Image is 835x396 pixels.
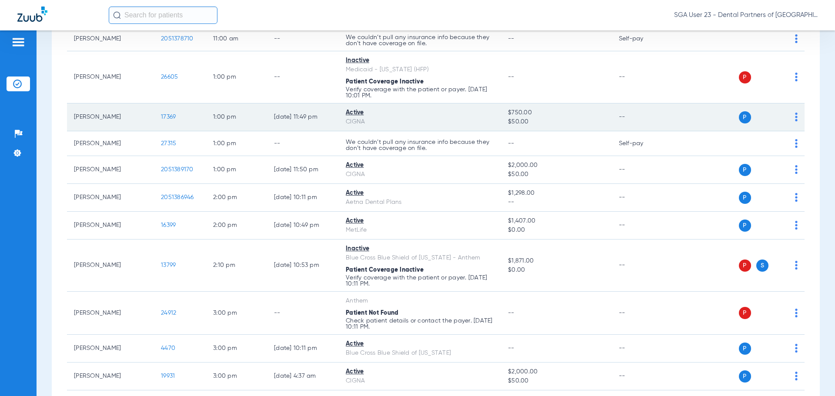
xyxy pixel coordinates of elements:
span: P [739,192,751,204]
td: [PERSON_NAME] [67,292,154,335]
img: group-dot-blue.svg [795,193,798,202]
span: 16399 [161,222,176,228]
td: 1:00 PM [206,51,267,103]
td: -- [612,363,671,390]
td: [PERSON_NAME] [67,51,154,103]
div: Aetna Dental Plans [346,198,494,207]
span: P [739,307,751,319]
img: group-dot-blue.svg [795,309,798,317]
div: Active [346,161,494,170]
div: Active [346,339,494,349]
div: Active [346,216,494,226]
td: [PERSON_NAME] [67,156,154,184]
span: 17369 [161,114,176,120]
p: Verify coverage with the patient or payer. [DATE] 10:11 PM. [346,275,494,287]
td: [DATE] 10:53 PM [267,240,339,292]
span: P [739,111,751,123]
td: -- [612,335,671,363]
span: P [739,343,751,355]
span: 24912 [161,310,176,316]
img: group-dot-blue.svg [795,261,798,270]
td: 3:00 PM [206,335,267,363]
div: MetLife [346,226,494,235]
td: [PERSON_NAME] [67,335,154,363]
td: -- [612,212,671,240]
td: -- [267,51,339,103]
img: group-dot-blue.svg [795,73,798,81]
td: 11:00 AM [206,27,267,51]
span: 19931 [161,373,175,379]
td: [PERSON_NAME] [67,103,154,131]
span: P [739,71,751,83]
span: $50.00 [508,170,605,179]
span: 4470 [161,345,175,351]
span: $1,407.00 [508,216,605,226]
p: We couldn’t pull any insurance info because they don’t have coverage on file. [346,139,494,151]
td: [DATE] 10:11 PM [267,335,339,363]
span: Patient Not Found [346,310,398,316]
span: $1,871.00 [508,256,605,266]
td: [DATE] 4:37 AM [267,363,339,390]
p: Verify coverage with the patient or payer. [DATE] 10:01 PM. [346,87,494,99]
span: $2,000.00 [508,161,605,170]
span: P [739,370,751,383]
div: Inactive [346,56,494,65]
td: Self-pay [612,27,671,51]
td: [PERSON_NAME] [67,240,154,292]
td: -- [612,156,671,184]
td: -- [267,27,339,51]
span: S [756,260,768,272]
div: Blue Cross Blue Shield of [US_STATE] [346,349,494,358]
span: $0.00 [508,266,605,275]
td: -- [267,292,339,335]
input: Search for patients [109,7,217,24]
div: Active [346,367,494,376]
span: $0.00 [508,226,605,235]
td: [PERSON_NAME] [67,212,154,240]
td: [PERSON_NAME] [67,363,154,390]
img: group-dot-blue.svg [795,34,798,43]
span: 2051389170 [161,166,194,173]
div: Active [346,108,494,117]
td: -- [612,51,671,103]
span: 2051386946 [161,194,194,200]
span: $2,000.00 [508,367,605,376]
td: -- [612,103,671,131]
p: Check patient details or contact the payer. [DATE] 10:11 PM. [346,318,494,330]
td: 1:00 PM [206,156,267,184]
td: -- [612,184,671,212]
td: 1:00 PM [206,131,267,156]
div: CIGNA [346,117,494,126]
span: SGA User 23 - Dental Partners of [GEOGRAPHIC_DATA]-JESUP [674,11,818,20]
span: 13799 [161,262,176,268]
td: [PERSON_NAME] [67,131,154,156]
span: -- [508,74,514,80]
img: group-dot-blue.svg [795,344,798,353]
img: Zuub Logo [17,7,47,22]
div: CIGNA [346,376,494,386]
td: 2:00 PM [206,184,267,212]
img: group-dot-blue.svg [795,221,798,230]
td: 3:00 PM [206,292,267,335]
div: Anthem [346,296,494,306]
span: 2051378710 [161,36,194,42]
span: $1,298.00 [508,189,605,198]
td: -- [612,240,671,292]
td: -- [267,131,339,156]
span: $750.00 [508,108,605,117]
iframe: Chat Widget [792,354,835,396]
td: [DATE] 11:50 PM [267,156,339,184]
td: 3:00 PM [206,363,267,390]
span: P [739,260,751,272]
td: 2:00 PM [206,212,267,240]
span: P [739,220,751,232]
img: Search Icon [113,11,121,19]
td: [DATE] 10:49 PM [267,212,339,240]
td: -- [612,292,671,335]
div: CIGNA [346,170,494,179]
span: Patient Coverage Inactive [346,79,424,85]
td: 2:10 PM [206,240,267,292]
td: [DATE] 11:49 PM [267,103,339,131]
div: Inactive [346,244,494,253]
div: Medicaid - [US_STATE] (HFP) [346,65,494,74]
